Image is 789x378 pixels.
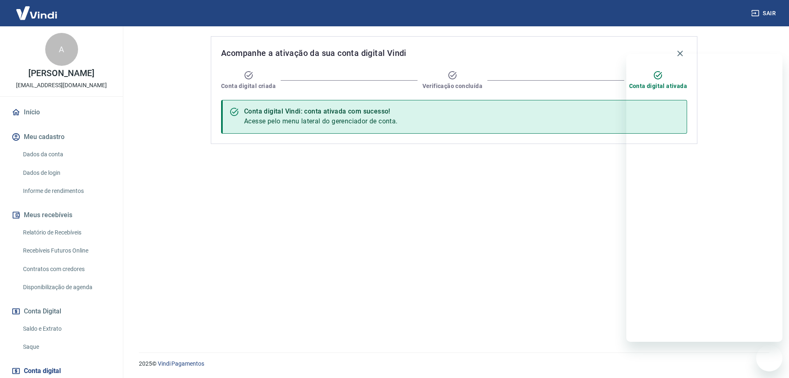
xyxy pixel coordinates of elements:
iframe: Botão para abrir a janela de mensagens, conversa em andamento [756,345,782,371]
span: Conta digital criada [221,82,276,90]
a: Disponibilização de agenda [20,279,113,296]
a: Dados da conta [20,146,113,163]
button: Sair [750,6,779,21]
span: Conta digital [24,365,61,377]
span: Acesse pelo menu lateral do gerenciador de conta. [244,117,398,125]
iframe: Janela de mensagens [626,54,782,342]
p: [EMAIL_ADDRESS][DOMAIN_NAME] [16,81,107,90]
span: Acompanhe a ativação da sua conta digital Vindi [221,46,406,60]
div: A [45,33,78,66]
div: Conta digital Vindi: conta ativada com sucesso! [244,107,398,116]
a: Dados de login [20,165,113,181]
button: Meu cadastro [10,128,113,146]
a: Contratos com credores [20,261,113,278]
a: Informe de rendimentos [20,183,113,199]
span: Verificação concluída [422,82,482,90]
a: Vindi Pagamentos [158,360,204,367]
a: Recebíveis Futuros Online [20,242,113,259]
a: Relatório de Recebíveis [20,224,113,241]
button: Meus recebíveis [10,206,113,224]
a: Início [10,103,113,121]
a: Saldo e Extrato [20,320,113,337]
p: [PERSON_NAME] [28,69,94,78]
a: Saque [20,339,113,355]
button: Conta Digital [10,302,113,320]
img: Vindi [10,0,63,26]
p: 2025 © [139,359,769,368]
